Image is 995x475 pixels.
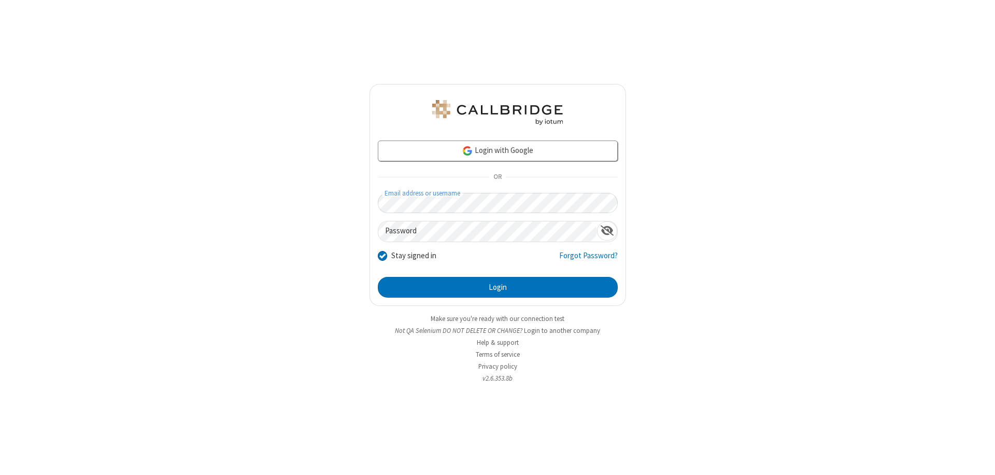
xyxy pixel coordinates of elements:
img: QA Selenium DO NOT DELETE OR CHANGE [430,100,565,125]
li: Not QA Selenium DO NOT DELETE OR CHANGE? [369,326,626,336]
a: Help & support [477,338,519,347]
input: Password [378,221,597,242]
a: Terms of service [476,350,520,359]
label: Stay signed in [391,250,436,262]
button: Login [378,277,618,298]
a: Make sure you're ready with our connection test [431,314,564,323]
input: Email address or username [378,193,618,213]
span: OR [489,170,506,185]
div: Show password [597,221,617,241]
a: Privacy policy [478,362,517,371]
a: Forgot Password? [559,250,618,270]
li: v2.6.353.8b [369,373,626,383]
button: Login to another company [524,326,600,336]
a: Login with Google [378,141,618,161]
img: google-icon.png [462,145,473,157]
